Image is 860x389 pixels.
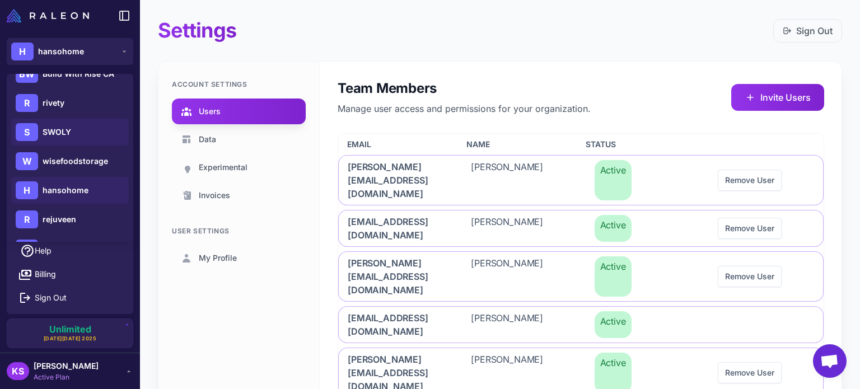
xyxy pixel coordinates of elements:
h1: Settings [158,18,236,43]
span: rivety [43,97,64,109]
span: Active [595,256,632,297]
span: wisefoodstorage [43,155,108,167]
span: [PERSON_NAME] [471,160,543,200]
div: [PERSON_NAME][EMAIL_ADDRESS][DOMAIN_NAME][PERSON_NAME]ActiveRemove User [338,251,824,302]
button: Remove User [718,170,782,191]
a: Data [172,126,306,152]
span: Invoices [199,189,230,201]
a: Users [172,99,306,124]
div: [EMAIL_ADDRESS][DOMAIN_NAME][PERSON_NAME]Active [338,306,824,343]
div: R [16,240,38,257]
button: Invite Users [731,84,824,111]
div: [EMAIL_ADDRESS][DOMAIN_NAME][PERSON_NAME]ActiveRemove User [338,210,824,247]
h2: Team Members [338,79,591,97]
a: Experimental [172,154,306,180]
a: Sign Out [783,24,833,38]
span: SWOLY [43,126,71,138]
div: R [16,94,38,112]
span: [DATE][DATE] 2025 [44,335,97,343]
span: Active [595,215,632,242]
div: W [16,152,38,170]
span: Active [595,160,632,200]
div: [PERSON_NAME][EMAIL_ADDRESS][DOMAIN_NAME][PERSON_NAME]ActiveRemove User [338,155,824,205]
a: Knowledge [4,140,135,163]
button: Hhansohome [7,38,133,65]
button: Remove User [718,266,782,287]
p: Manage user access and permissions for your organization. [338,102,591,115]
div: BW [16,65,38,83]
button: Sign Out [773,19,842,43]
a: Chats [4,112,135,135]
a: My Profile [172,245,306,271]
span: Experimental [199,161,247,174]
span: rejuveen [43,213,76,226]
span: Users [199,105,221,118]
a: Invoices [172,182,306,208]
span: [PERSON_NAME] [471,311,543,338]
span: Active [595,311,632,338]
button: Remove User [718,218,782,239]
button: Remove User [718,362,782,383]
div: H [16,181,38,199]
span: Status [586,138,616,151]
span: Build With Rise CA [43,68,114,80]
span: [PERSON_NAME] [471,215,543,242]
span: [PERSON_NAME][EMAIL_ADDRESS][DOMAIN_NAME] [348,256,444,297]
button: Sign Out [11,286,129,310]
span: Help [35,245,52,257]
span: [PERSON_NAME] [34,360,99,372]
span: [PERSON_NAME][EMAIL_ADDRESS][DOMAIN_NAME] [348,160,444,200]
span: Email [347,138,371,151]
span: Sign Out [35,292,67,304]
span: [EMAIL_ADDRESS][DOMAIN_NAME] [348,311,444,338]
span: hansohome [43,184,88,196]
span: Data [199,133,216,146]
div: Account Settings [172,79,306,90]
div: User Settings [172,226,306,236]
div: Open chat [813,344,847,378]
img: Raleon Logo [7,9,89,22]
div: R [16,210,38,228]
span: hansohome [38,45,84,58]
a: Raleon Logo [7,9,94,22]
div: H [11,43,34,60]
span: [EMAIL_ADDRESS][DOMAIN_NAME] [348,215,444,242]
a: Help [11,239,129,263]
span: Unlimited [49,325,91,334]
span: Active Plan [34,372,99,382]
span: [PERSON_NAME] [471,256,543,297]
div: S [16,123,38,141]
span: My Profile [199,252,237,264]
div: KS [7,362,29,380]
span: Billing [35,268,56,280]
span: Name [466,138,490,151]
